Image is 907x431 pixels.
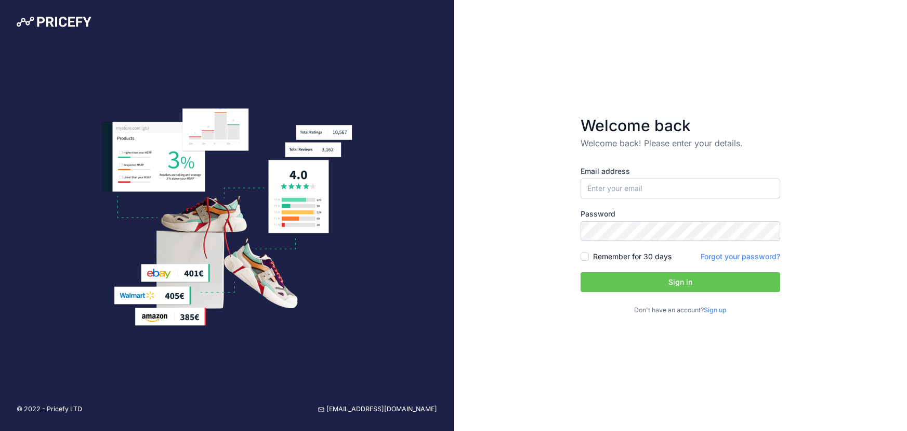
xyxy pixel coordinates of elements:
[581,116,780,135] h3: Welcome back
[581,166,780,176] label: Email address
[581,209,780,219] label: Password
[17,404,82,414] p: © 2022 - Pricefy LTD
[581,137,780,149] p: Welcome back! Please enter your details.
[581,272,780,292] button: Sign in
[581,306,780,315] p: Don't have an account?
[701,252,780,261] a: Forgot your password?
[318,404,437,414] a: [EMAIL_ADDRESS][DOMAIN_NAME]
[17,17,91,27] img: Pricefy
[581,179,780,198] input: Enter your email
[593,251,672,262] label: Remember for 30 days
[704,306,727,314] a: Sign up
